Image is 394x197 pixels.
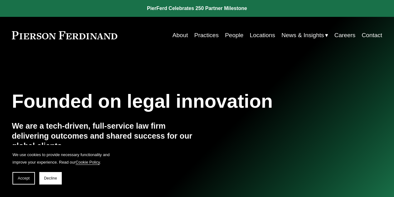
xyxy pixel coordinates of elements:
[12,172,35,185] button: Accept
[194,29,219,41] a: Practices
[12,121,197,151] h4: We are a tech-driven, full-service law firm delivering outcomes and shared success for our global...
[12,151,112,166] p: We use cookies to provide necessary functionality and improve your experience. Read our .
[12,90,320,112] h1: Founded on legal innovation
[225,29,243,41] a: People
[75,160,100,165] a: Cookie Policy
[281,29,328,41] a: folder dropdown
[250,29,275,41] a: Locations
[281,30,324,41] span: News & Insights
[6,145,119,191] section: Cookie banner
[334,29,356,41] a: Careers
[39,172,62,185] button: Decline
[18,176,30,180] span: Accept
[173,29,188,41] a: About
[44,176,57,180] span: Decline
[362,29,382,41] a: Contact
